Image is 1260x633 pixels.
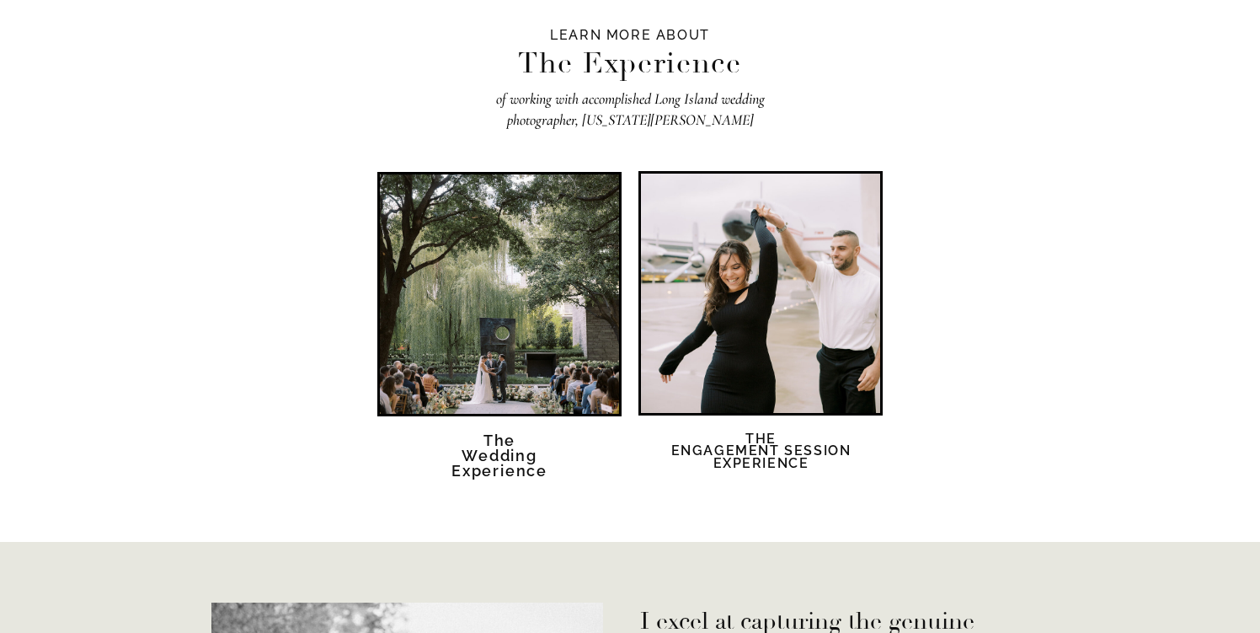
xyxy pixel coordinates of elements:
[494,89,766,130] h2: of working with accomplished Long Island wedding photographer, [US_STATE][PERSON_NAME]
[665,433,857,499] h2: The Engagement session Experience
[544,25,716,43] h2: Learn more about
[448,49,812,83] h2: The Experience
[427,433,572,499] h2: The Wedding Experience
[665,433,857,499] a: TheEngagement session Experience
[427,433,572,499] a: TheWedding Experience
